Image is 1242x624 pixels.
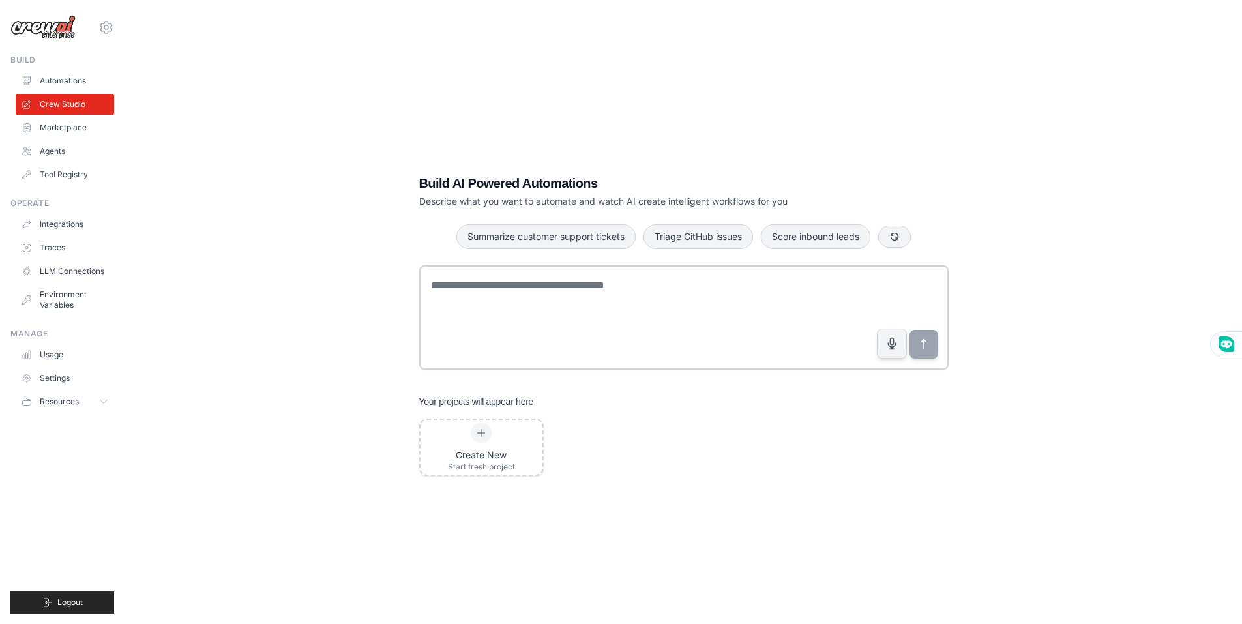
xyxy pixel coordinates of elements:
a: Settings [16,368,114,389]
div: Manage [10,329,114,339]
h1: Build AI Powered Automations [419,174,857,192]
div: Create New [448,449,515,462]
a: Marketplace [16,117,114,138]
button: Score inbound leads [761,224,870,249]
span: Resources [40,396,79,407]
button: Logout [10,591,114,614]
a: Tool Registry [16,164,114,185]
a: Environment Variables [16,284,114,316]
p: Describe what you want to automate and watch AI create intelligent workflows for you [419,195,857,208]
div: Start fresh project [448,462,515,472]
h3: Your projects will appear here [419,395,534,408]
a: LLM Connections [16,261,114,282]
button: Summarize customer support tickets [456,224,636,249]
button: Resources [16,391,114,412]
a: Crew Studio [16,94,114,115]
button: Triage GitHub issues [643,224,753,249]
a: Integrations [16,214,114,235]
a: Traces [16,237,114,258]
a: Usage [16,344,114,365]
button: Get new suggestions [878,226,911,248]
img: Logo [10,15,76,40]
a: Automations [16,70,114,91]
a: Agents [16,141,114,162]
div: Build [10,55,114,65]
button: Click to speak your automation idea [877,329,907,359]
span: Logout [57,597,83,608]
div: Operate [10,198,114,209]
